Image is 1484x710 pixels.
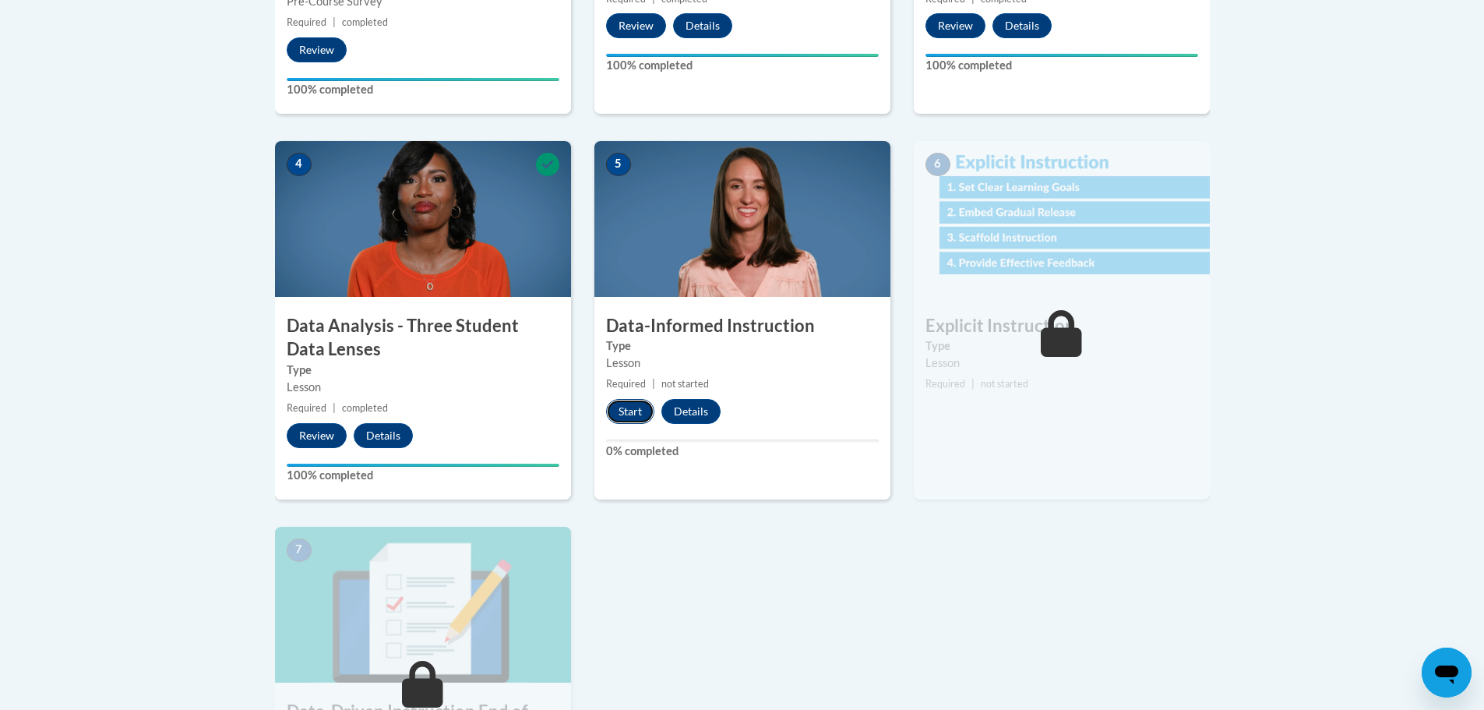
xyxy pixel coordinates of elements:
span: | [971,378,975,390]
button: Details [661,399,721,424]
span: Required [606,378,646,390]
label: Type [925,337,1198,355]
div: Lesson [925,355,1198,372]
img: Course Image [275,527,571,683]
img: Course Image [275,141,571,297]
span: 6 [925,153,950,176]
span: completed [342,402,388,414]
label: Type [287,362,559,379]
span: | [652,378,655,390]
h3: Data Analysis - Three Student Data Lenses [275,314,571,362]
button: Review [606,13,666,38]
button: Details [673,13,732,38]
label: 100% completed [287,81,559,98]
label: 0% completed [606,443,879,460]
div: Your progress [287,464,559,467]
label: 100% completed [287,467,559,484]
span: Required [925,378,965,390]
div: Lesson [287,379,559,396]
button: Details [354,423,413,448]
button: Start [606,399,654,424]
img: Course Image [594,141,890,297]
label: 100% completed [925,57,1198,74]
label: Type [606,337,879,355]
span: 7 [287,539,312,562]
h3: Explicit Instruction [914,314,1210,338]
label: 100% completed [606,57,879,74]
h3: Data-Informed Instruction [594,314,890,338]
span: 5 [606,153,631,176]
button: Review [925,13,985,38]
button: Details [992,13,1052,38]
span: | [333,402,336,414]
iframe: Button to launch messaging window [1422,648,1472,698]
span: not started [661,378,709,390]
div: Your progress [287,78,559,81]
span: not started [981,378,1028,390]
img: Course Image [914,141,1210,297]
span: Required [287,16,326,28]
span: completed [342,16,388,28]
div: Your progress [606,54,879,57]
div: Lesson [606,355,879,372]
button: Review [287,423,347,448]
div: Your progress [925,54,1198,57]
span: 4 [287,153,312,176]
span: | [333,16,336,28]
button: Review [287,37,347,62]
span: Required [287,402,326,414]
